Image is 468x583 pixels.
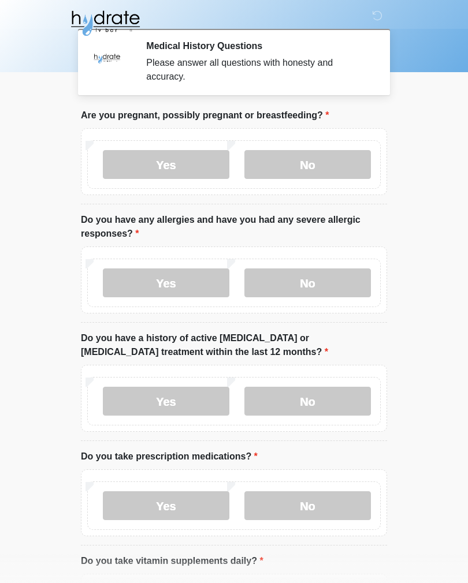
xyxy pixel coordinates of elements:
label: Yes [103,491,229,520]
label: Do you have a history of active [MEDICAL_DATA] or [MEDICAL_DATA] treatment within the last 12 mon... [81,331,387,359]
label: Are you pregnant, possibly pregnant or breastfeeding? [81,109,329,122]
label: Yes [103,150,229,179]
div: Please answer all questions with honesty and accuracy. [146,56,370,84]
label: Do you take vitamin supplements daily? [81,554,263,568]
label: Yes [103,268,229,297]
img: Hydrate IV Bar - Fort Collins Logo [69,9,141,38]
label: No [244,268,371,297]
label: Yes [103,387,229,416]
label: Do you have any allergies and have you had any severe allergic responses? [81,213,387,241]
label: Do you take prescription medications? [81,450,258,464]
label: No [244,387,371,416]
label: No [244,491,371,520]
label: No [244,150,371,179]
img: Agent Avatar [90,40,124,75]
